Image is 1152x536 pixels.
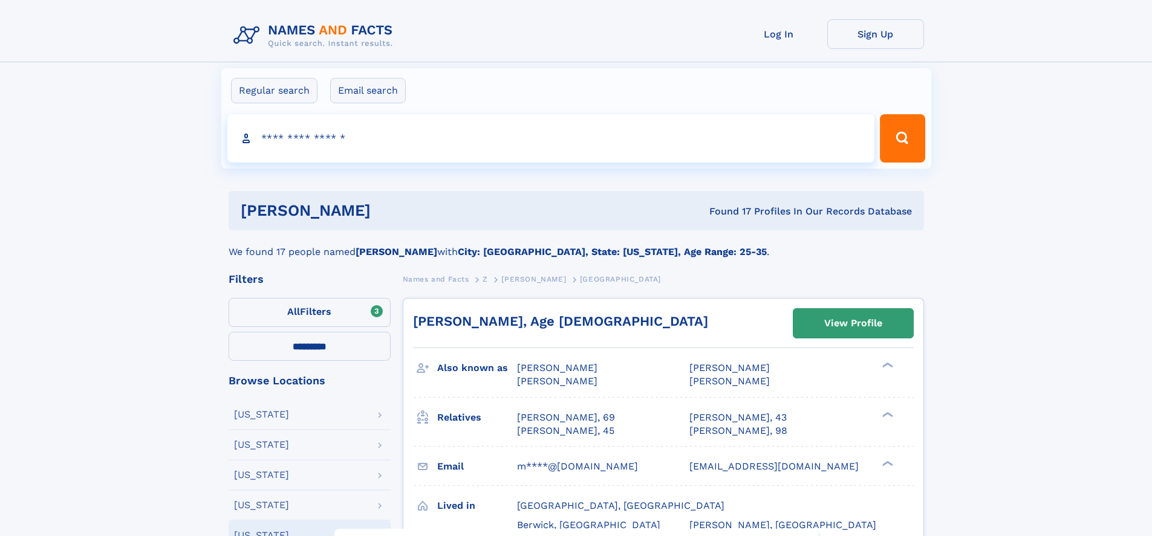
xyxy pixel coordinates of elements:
span: [PERSON_NAME] [501,275,566,283]
a: [PERSON_NAME], Age [DEMOGRAPHIC_DATA] [413,314,708,329]
span: Berwick, [GEOGRAPHIC_DATA] [517,519,660,531]
div: Filters [229,274,391,285]
b: [PERSON_NAME] [356,246,437,257]
div: View Profile [824,309,882,337]
div: Browse Locations [229,375,391,386]
label: Filters [229,298,391,327]
a: Z [483,271,488,286]
div: ❯ [879,459,894,467]
span: [PERSON_NAME] [517,362,597,373]
h1: [PERSON_NAME] [241,203,540,218]
h3: Lived in [437,496,517,516]
div: Found 17 Profiles In Our Records Database [540,205,912,218]
div: [US_STATE] [234,500,289,510]
div: ❯ [879,361,894,369]
div: [US_STATE] [234,440,289,450]
span: [EMAIL_ADDRESS][DOMAIN_NAME] [689,460,859,472]
span: All [287,306,300,317]
a: [PERSON_NAME], 98 [689,424,787,438]
span: Z [483,275,488,283]
a: [PERSON_NAME], 45 [517,424,614,438]
div: We found 17 people named with . [229,230,924,259]
div: [US_STATE] [234,470,289,480]
img: Logo Names and Facts [229,19,403,52]
a: [PERSON_NAME], 43 [689,411,787,424]
h3: Relatives [437,407,517,428]
span: [PERSON_NAME] [517,375,597,387]
span: [GEOGRAPHIC_DATA] [580,275,661,283]
a: [PERSON_NAME] [501,271,566,286]
h3: Email [437,456,517,477]
span: [PERSON_NAME] [689,362,770,373]
label: Email search [330,78,406,103]
div: ❯ [879,410,894,418]
a: Sign Up [827,19,924,49]
a: Log In [731,19,827,49]
b: City: [GEOGRAPHIC_DATA], State: [US_STATE], Age Range: 25-35 [458,246,767,257]
span: [GEOGRAPHIC_DATA], [GEOGRAPHIC_DATA] [517,500,724,511]
input: search input [227,114,875,163]
a: Names and Facts [403,271,469,286]
a: [PERSON_NAME], 69 [517,411,615,424]
label: Regular search [231,78,317,103]
div: [US_STATE] [234,410,289,419]
span: [PERSON_NAME], [GEOGRAPHIC_DATA] [689,519,876,531]
button: Search Button [880,114,925,163]
h3: Also known as [437,358,517,378]
a: View Profile [793,309,913,338]
span: [PERSON_NAME] [689,375,770,387]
